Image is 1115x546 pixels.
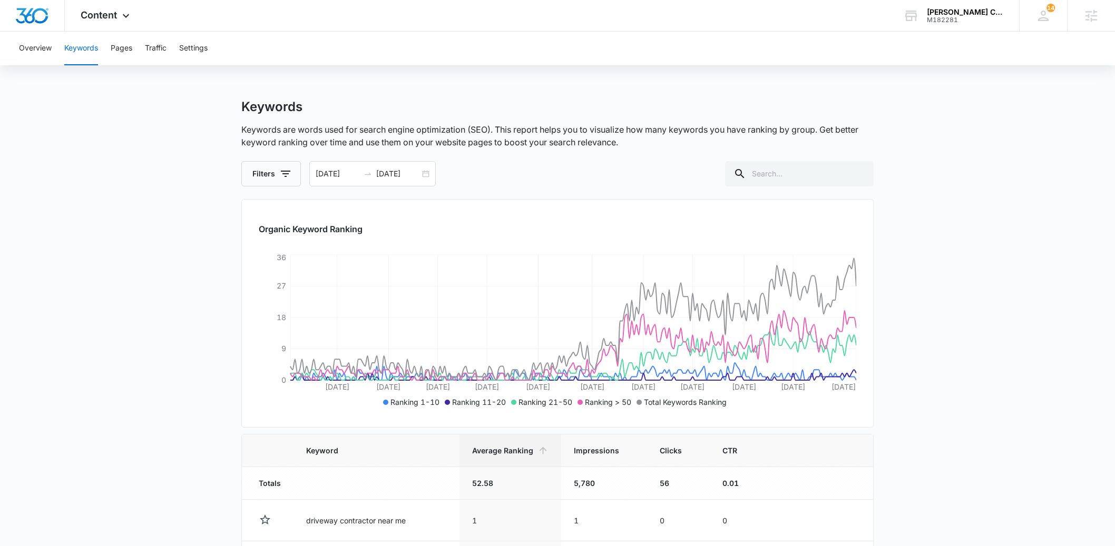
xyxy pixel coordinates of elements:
tspan: [DATE] [475,382,499,391]
span: Ranking 1-10 [390,398,439,406]
span: Ranking > 50 [585,398,631,406]
td: 0 [647,500,710,541]
tspan: [DATE] [426,382,450,391]
span: Total Keywords Ranking [644,398,727,406]
p: Keywords are words used for search engine optimization (SEO). This report helps you to visualize ... [241,123,874,148]
tspan: 9 [281,344,286,353]
span: Content [81,9,117,21]
span: to [364,170,372,178]
div: account name [927,8,1004,16]
span: Clicks [660,445,682,456]
input: Start date [316,168,359,180]
tspan: [DATE] [781,382,805,391]
span: Impressions [574,445,619,456]
span: CTR [722,445,737,456]
button: Pages [111,32,132,65]
td: 56 [647,467,710,500]
tspan: [DATE] [832,382,856,391]
tspan: 0 [281,375,286,384]
tspan: 18 [277,313,286,322]
button: Keywords [64,32,98,65]
td: 0.01 [710,467,765,500]
tspan: 27 [277,281,286,290]
tspan: [DATE] [680,382,705,391]
span: 14 [1046,4,1055,12]
tspan: [DATE] [376,382,400,391]
span: swap-right [364,170,372,178]
input: End date [376,168,420,180]
span: Keyword [306,445,432,456]
div: account id [927,16,1004,24]
td: 0 [710,500,765,541]
button: Settings [179,32,208,65]
tspan: [DATE] [325,382,349,391]
span: Ranking 21-50 [519,398,572,406]
span: Average Ranking [472,445,533,456]
td: 52.58 [459,467,561,500]
h1: Keywords [241,99,302,115]
tspan: [DATE] [732,382,756,391]
tspan: [DATE] [631,382,656,391]
td: 1 [459,500,561,541]
button: Filters [241,161,301,186]
h2: Organic Keyword Ranking [259,223,856,235]
td: 5,780 [561,467,647,500]
td: Totals [242,467,294,500]
tspan: [DATE] [580,382,604,391]
tspan: 36 [277,253,286,262]
td: driveway contractor near me [294,500,459,541]
tspan: [DATE] [526,382,550,391]
div: notifications count [1046,4,1055,12]
span: Ranking 11-20 [452,398,506,406]
td: 1 [561,500,647,541]
button: Traffic [145,32,167,65]
input: Search... [725,161,874,186]
button: Overview [19,32,52,65]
